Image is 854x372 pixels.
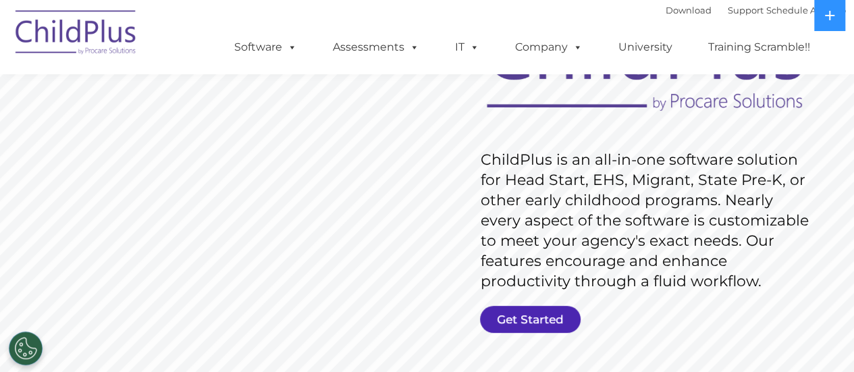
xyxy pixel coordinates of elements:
img: ChildPlus by Procare Solutions [9,1,144,68]
a: Download [666,5,712,16]
button: Cookies Settings [9,331,43,365]
a: Support [728,5,764,16]
a: University [605,34,686,61]
font: | [666,5,846,16]
a: IT [442,34,493,61]
rs-layer: ChildPlus is an all-in-one software solution for Head Start, EHS, Migrant, State Pre-K, or other ... [481,150,816,292]
a: Assessments [319,34,433,61]
a: Company [502,34,596,61]
a: Get Started [480,306,581,333]
a: Software [221,34,311,61]
a: Training Scramble!! [695,34,824,61]
a: Schedule A Demo [766,5,846,16]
